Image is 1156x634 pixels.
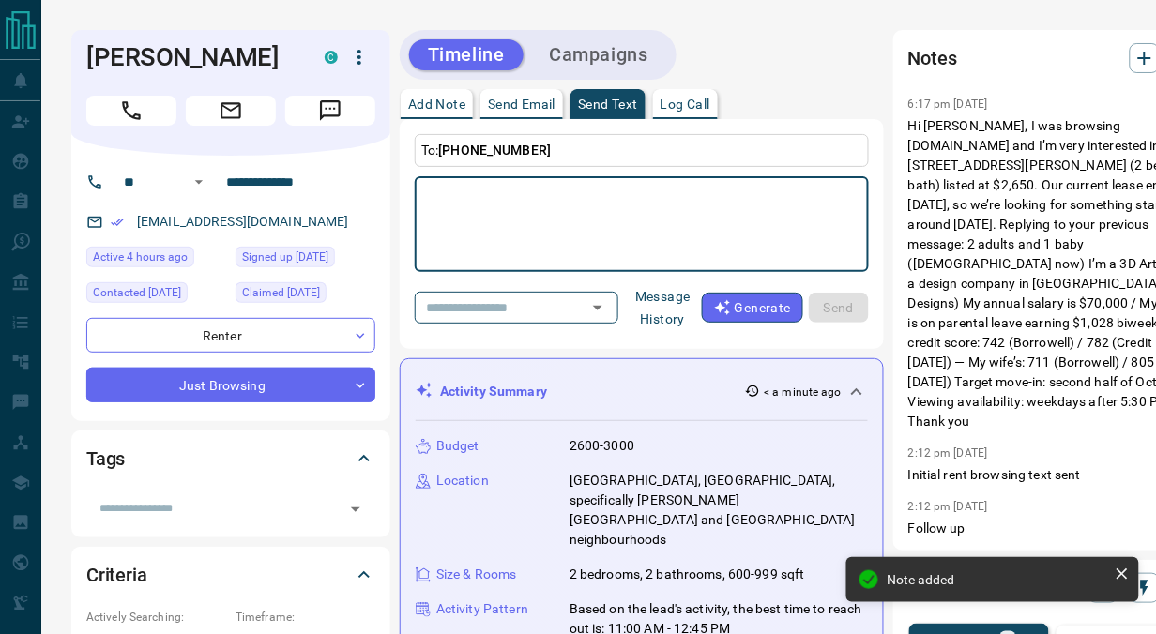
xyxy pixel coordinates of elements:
span: Call [86,96,176,126]
span: Message [285,96,375,126]
div: Just Browsing [86,368,375,402]
p: Activity Pattern [436,599,528,619]
a: [EMAIL_ADDRESS][DOMAIN_NAME] [137,214,349,229]
button: Campaigns [531,39,667,70]
div: Wed Aug 13 2025 [86,282,226,309]
div: Tags [86,436,375,481]
p: Log Call [661,98,710,111]
div: Thu Aug 07 2025 [236,247,375,273]
div: Fri Aug 08 2025 [236,282,375,309]
p: Budget [436,436,479,456]
p: < a minute ago [764,384,842,400]
p: Send Email [488,98,555,111]
span: Active 4 hours ago [93,248,188,266]
span: Email [186,96,276,126]
div: Criteria [86,552,375,597]
p: Size & Rooms [436,565,517,584]
h2: Tags [86,444,125,474]
span: Signed up [DATE] [242,248,328,266]
p: Send Text [578,98,638,111]
button: Open [585,294,611,321]
span: Contacted [DATE] [93,283,181,302]
button: Generate [702,293,803,323]
span: Claimed [DATE] [242,283,320,302]
div: Activity Summary< a minute ago [416,374,868,409]
p: Add Note [408,98,465,111]
p: Timeframe: [236,609,375,626]
svg: Email Verified [111,216,124,229]
button: Timeline [409,39,524,70]
span: [PHONE_NUMBER] [438,143,551,158]
p: Location [436,471,489,491]
p: 2 bedrooms, 2 bathrooms, 600-999 sqft [570,565,805,584]
div: Renter [86,318,375,353]
p: 2:12 pm [DATE] [908,446,988,460]
button: Open [342,496,369,522]
h2: Notes [908,43,957,73]
h2: Criteria [86,560,147,590]
p: 2600-3000 [570,436,634,456]
button: Open [188,171,210,193]
p: Actively Searching: [86,609,226,626]
p: To: [415,134,869,167]
div: condos.ca [325,51,338,64]
div: Note added [888,572,1107,587]
p: [GEOGRAPHIC_DATA], [GEOGRAPHIC_DATA], specifically [PERSON_NAME][GEOGRAPHIC_DATA] and [GEOGRAPHIC... [570,471,868,550]
h1: [PERSON_NAME] [86,42,297,72]
div: Fri Aug 15 2025 [86,247,226,273]
p: Activity Summary [440,382,547,401]
p: 2:12 pm [DATE] [908,500,988,513]
p: 6:17 pm [DATE] [908,98,988,111]
button: Message History [624,281,702,334]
